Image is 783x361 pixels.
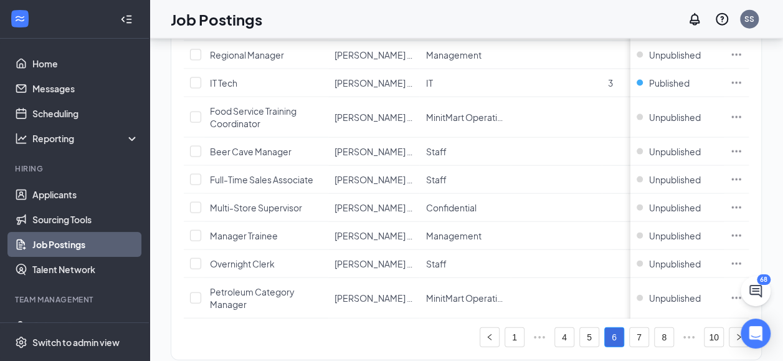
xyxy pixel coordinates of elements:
[649,258,701,270] span: Unpublished
[735,334,743,341] span: right
[748,284,763,299] svg: ChatActive
[730,258,743,270] svg: Ellipses
[608,77,613,89] span: 3
[335,49,454,60] span: [PERSON_NAME] Valley #236
[419,250,510,278] td: Staff
[32,319,128,332] div: Onboarding
[714,12,729,27] svg: QuestionInfo
[649,201,701,214] span: Unpublished
[580,328,599,347] a: 5
[730,145,743,158] svg: Ellipses
[419,41,510,69] td: Management
[649,173,701,186] span: Unpublished
[655,328,673,347] a: 8
[425,174,446,185] span: Staff
[480,327,500,347] li: Previous Page
[32,132,140,145] div: Reporting
[425,112,511,123] span: MinitMart Operations
[529,327,549,347] li: Previous 5 Pages
[328,278,419,319] td: Newberry #243
[419,222,510,250] td: Management
[505,328,524,347] a: 1
[210,49,284,60] span: Regional Manager
[679,327,699,347] li: Next 5 Pages
[425,230,481,241] span: Management
[425,146,446,157] span: Staff
[419,278,510,319] td: MinitMart Operations
[210,230,278,241] span: Manager Trainee
[328,41,419,69] td: Muncy Valley #236
[328,97,419,138] td: Muncy Valley #236
[32,232,139,257] a: Job Postings
[730,49,743,61] svg: Ellipses
[32,257,139,282] a: Talent Network
[15,336,27,349] svg: Settings
[210,105,297,129] span: Food Service Training Coordinator
[335,77,454,89] span: [PERSON_NAME] Valley #236
[529,327,549,347] span: •••
[210,286,295,310] span: Petroleum Category Manager
[730,173,743,186] svg: Ellipses
[210,202,302,213] span: Multi-Store Supervisor
[649,49,701,61] span: Unpublished
[579,327,599,347] li: 5
[335,146,454,157] span: [PERSON_NAME] Valley #236
[15,319,27,332] svg: UserCheck
[425,202,476,213] span: Confidential
[555,328,574,347] a: 4
[14,12,26,25] svg: WorkstreamLogo
[210,174,313,185] span: Full-Time Sales Associate
[687,12,702,27] svg: Notifications
[425,49,481,60] span: Management
[744,14,754,24] div: SS
[649,111,701,123] span: Unpublished
[419,97,510,138] td: MinitMart Operations
[480,327,500,347] button: left
[505,327,524,347] li: 1
[729,327,749,347] li: Next Page
[328,222,419,250] td: Muncy Valley #236
[729,327,749,347] button: right
[649,145,701,158] span: Unpublished
[419,166,510,194] td: Staff
[425,77,432,89] span: IT
[730,201,743,214] svg: Ellipses
[15,294,136,305] div: Team Management
[32,51,139,76] a: Home
[730,292,743,304] svg: Ellipses
[328,194,419,222] td: Muncy Valley #236
[120,13,133,26] svg: Collapse
[335,230,454,241] span: [PERSON_NAME] Valley #236
[649,292,701,304] span: Unpublished
[649,77,690,89] span: Published
[32,336,120,349] div: Switch to admin view
[210,146,292,157] span: Beer Cave Manager
[425,292,511,304] span: MinitMart Operations
[741,319,771,349] div: Open Intercom Messenger
[15,163,136,174] div: Hiring
[605,328,624,347] a: 6
[210,77,237,89] span: IT Tech
[328,138,419,166] td: Muncy Valley #236
[335,202,454,213] span: [PERSON_NAME] Valley #236
[705,328,723,347] a: 10
[32,76,139,101] a: Messages
[629,327,649,347] li: 7
[730,77,743,89] svg: Ellipses
[335,258,454,269] span: [PERSON_NAME] Valley #236
[210,258,275,269] span: Overnight Clerk
[630,328,648,347] a: 7
[704,327,724,347] li: 10
[335,174,454,185] span: [PERSON_NAME] Valley #236
[679,327,699,347] span: •••
[649,229,701,242] span: Unpublished
[757,274,771,285] div: 68
[419,138,510,166] td: Staff
[32,182,139,207] a: Applicants
[15,132,27,145] svg: Analysis
[32,101,139,126] a: Scheduling
[730,229,743,242] svg: Ellipses
[328,166,419,194] td: Muncy Valley #236
[486,334,493,341] span: left
[419,194,510,222] td: Confidential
